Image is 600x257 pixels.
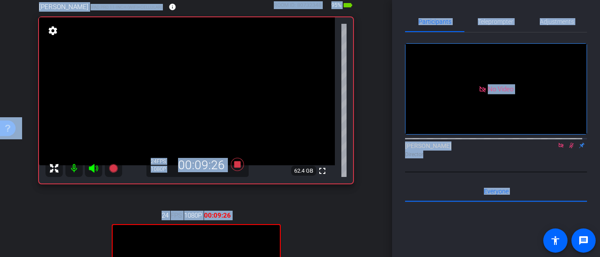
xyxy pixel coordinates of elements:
span: FPS [157,158,166,164]
span: No Video [488,85,513,93]
span: 1080P [184,211,202,220]
span: Participants [418,19,451,25]
span: 00:09:26 [204,211,231,220]
div: ROOM ID: 80732348 [274,1,321,14]
span: Adjustments [540,19,574,25]
div: [PERSON_NAME] [405,141,587,158]
div: 00:09:26 [172,158,230,173]
mat-icon: fullscreen [317,166,328,176]
span: 62.4 GB [291,166,316,176]
div: 24 [151,158,172,165]
span: FPS [171,211,182,220]
mat-icon: message [578,235,589,246]
span: Everyone [484,188,509,194]
span: iPad Pro 11-inch (WiFi+Cellular) [91,4,162,10]
mat-icon: info [169,3,176,11]
div: 1080P [151,166,172,173]
span: 24 [162,211,169,220]
mat-icon: accessibility [550,235,561,246]
mat-icon: settings [47,26,59,36]
div: Director [405,151,587,158]
span: Teleprompter [478,19,513,25]
span: [PERSON_NAME] [39,2,88,12]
